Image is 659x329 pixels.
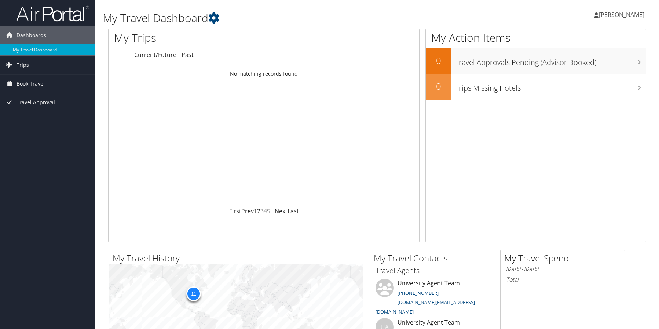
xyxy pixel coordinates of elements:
a: [PHONE_NUMBER] [398,290,439,296]
h2: 0 [426,54,451,67]
td: No matching records found [109,67,419,80]
a: Current/Future [134,51,176,59]
a: 0Trips Missing Hotels [426,74,646,100]
h1: My Action Items [426,30,646,46]
a: Next [275,207,288,215]
img: airportal-logo.png [16,5,89,22]
span: Dashboards [17,26,46,44]
div: 11 [186,286,201,301]
span: Travel Approval [17,93,55,112]
a: Past [182,51,194,59]
span: Book Travel [17,75,45,93]
a: 0Travel Approvals Pending (Advisor Booked) [426,48,646,74]
a: [PERSON_NAME] [594,4,652,26]
h1: My Travel Dashboard [103,10,469,26]
a: Prev [241,207,254,215]
h2: My Travel Contacts [374,252,494,264]
span: … [270,207,275,215]
h2: 0 [426,80,451,93]
a: First [229,207,241,215]
h1: My Trips [114,30,284,46]
span: [PERSON_NAME] [599,11,644,19]
h3: Travel Approvals Pending (Advisor Booked) [455,54,646,68]
a: 2 [257,207,260,215]
h2: My Travel History [113,252,363,264]
a: 3 [260,207,264,215]
a: [DOMAIN_NAME][EMAIL_ADDRESS][DOMAIN_NAME] [376,299,475,315]
span: Trips [17,56,29,74]
a: 5 [267,207,270,215]
li: University Agent Team [372,279,492,318]
a: 1 [254,207,257,215]
h3: Trips Missing Hotels [455,79,646,93]
a: Last [288,207,299,215]
h3: Travel Agents [376,265,488,276]
a: 4 [264,207,267,215]
h6: [DATE] - [DATE] [506,265,619,272]
h6: Total [506,275,619,283]
h2: My Travel Spend [504,252,625,264]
